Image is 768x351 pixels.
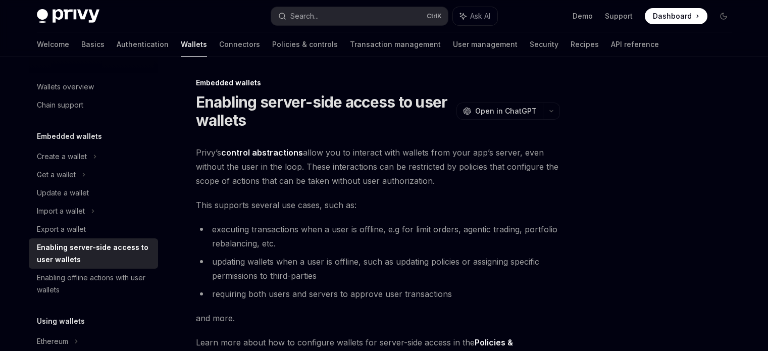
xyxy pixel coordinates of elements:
[605,11,633,21] a: Support
[290,10,319,22] div: Search...
[29,184,158,202] a: Update a wallet
[29,269,158,299] a: Enabling offline actions with user wallets
[475,106,537,116] span: Open in ChatGPT
[645,8,707,24] a: Dashboard
[37,335,68,347] div: Ethereum
[29,78,158,96] a: Wallets overview
[37,315,85,327] h5: Using wallets
[37,169,76,181] div: Get a wallet
[470,11,490,21] span: Ask AI
[196,198,560,212] span: This supports several use cases, such as:
[196,78,560,88] div: Embedded wallets
[196,145,560,188] span: Privy’s allow you to interact with wallets from your app’s server, even without the user in the l...
[271,7,448,25] button: Search...CtrlK
[181,32,207,57] a: Wallets
[571,32,599,57] a: Recipes
[37,9,99,23] img: dark logo
[196,93,452,129] h1: Enabling server-side access to user wallets
[453,32,518,57] a: User management
[611,32,659,57] a: API reference
[427,12,442,20] span: Ctrl K
[715,8,732,24] button: Toggle dark mode
[350,32,441,57] a: Transaction management
[81,32,105,57] a: Basics
[219,32,260,57] a: Connectors
[37,81,94,93] div: Wallets overview
[196,287,560,301] li: requiring both users and servers to approve user transactions
[272,32,338,57] a: Policies & controls
[196,222,560,250] li: executing transactions when a user is offline, e.g for limit orders, agentic trading, portfolio r...
[196,311,560,325] span: and more.
[37,130,102,142] h5: Embedded wallets
[37,272,152,296] div: Enabling offline actions with user wallets
[653,11,692,21] span: Dashboard
[530,32,558,57] a: Security
[456,103,543,120] button: Open in ChatGPT
[37,241,152,266] div: Enabling server-side access to user wallets
[221,147,303,158] a: control abstractions
[117,32,169,57] a: Authentication
[37,205,85,217] div: Import a wallet
[196,255,560,283] li: updating wallets when a user is offline, such as updating policies or assigning specific permissi...
[453,7,497,25] button: Ask AI
[29,96,158,114] a: Chain support
[37,32,69,57] a: Welcome
[37,151,87,163] div: Create a wallet
[29,220,158,238] a: Export a wallet
[37,99,83,111] div: Chain support
[573,11,593,21] a: Demo
[37,223,86,235] div: Export a wallet
[29,238,158,269] a: Enabling server-side access to user wallets
[37,187,89,199] div: Update a wallet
